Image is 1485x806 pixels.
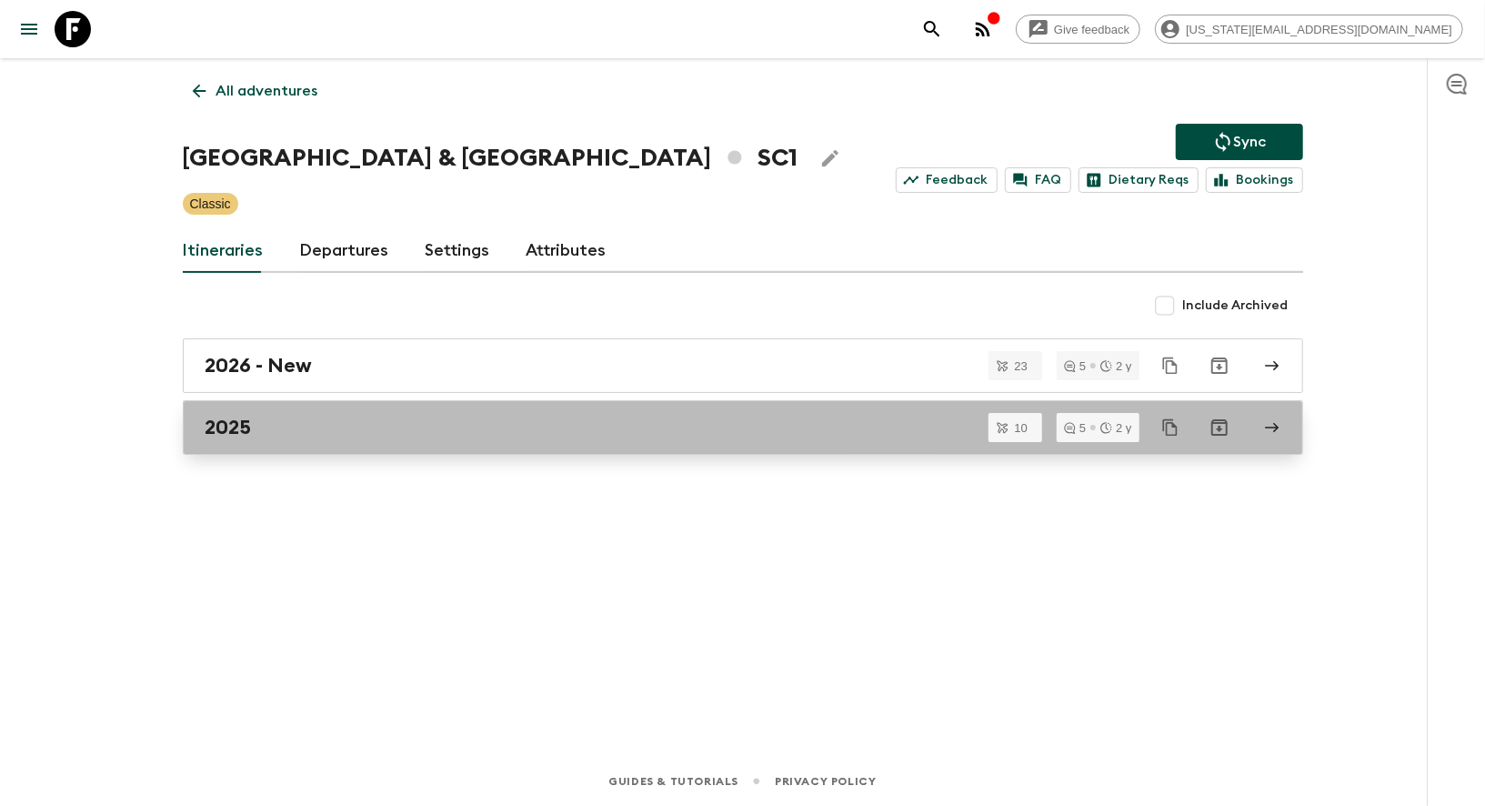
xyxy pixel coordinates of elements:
span: 23 [1003,360,1038,372]
div: 5 [1064,360,1086,372]
button: Edit Adventure Title [812,140,848,176]
button: Duplicate [1154,349,1187,382]
a: Guides & Tutorials [608,771,738,791]
h1: [GEOGRAPHIC_DATA] & [GEOGRAPHIC_DATA] SC1 [183,140,798,176]
span: Give feedback [1044,23,1139,36]
a: Departures [300,229,389,273]
a: Settings [426,229,490,273]
div: 2 y [1100,360,1131,372]
span: Include Archived [1183,297,1289,315]
a: Feedback [896,167,998,193]
button: menu [11,11,47,47]
a: 2025 [183,400,1303,455]
button: Archive [1201,409,1238,446]
a: Give feedback [1016,15,1140,44]
p: Classic [190,195,231,213]
div: [US_STATE][EMAIL_ADDRESS][DOMAIN_NAME] [1155,15,1463,44]
h2: 2025 [206,416,252,439]
button: Sync adventure departures to the booking engine [1176,124,1303,160]
div: 2 y [1100,422,1131,434]
p: All adventures [216,80,318,102]
a: Itineraries [183,229,264,273]
button: Archive [1201,348,1238,384]
button: Duplicate [1154,411,1187,444]
span: [US_STATE][EMAIL_ADDRESS][DOMAIN_NAME] [1176,23,1462,36]
a: 2026 - New [183,338,1303,393]
a: Attributes [527,229,607,273]
a: FAQ [1005,167,1071,193]
a: Dietary Reqs [1079,167,1199,193]
p: Sync [1234,131,1267,153]
a: All adventures [183,73,328,109]
a: Privacy Policy [775,771,876,791]
span: 10 [1003,422,1038,434]
div: 5 [1064,422,1086,434]
button: search adventures [914,11,950,47]
a: Bookings [1206,167,1303,193]
h2: 2026 - New [206,354,313,378]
